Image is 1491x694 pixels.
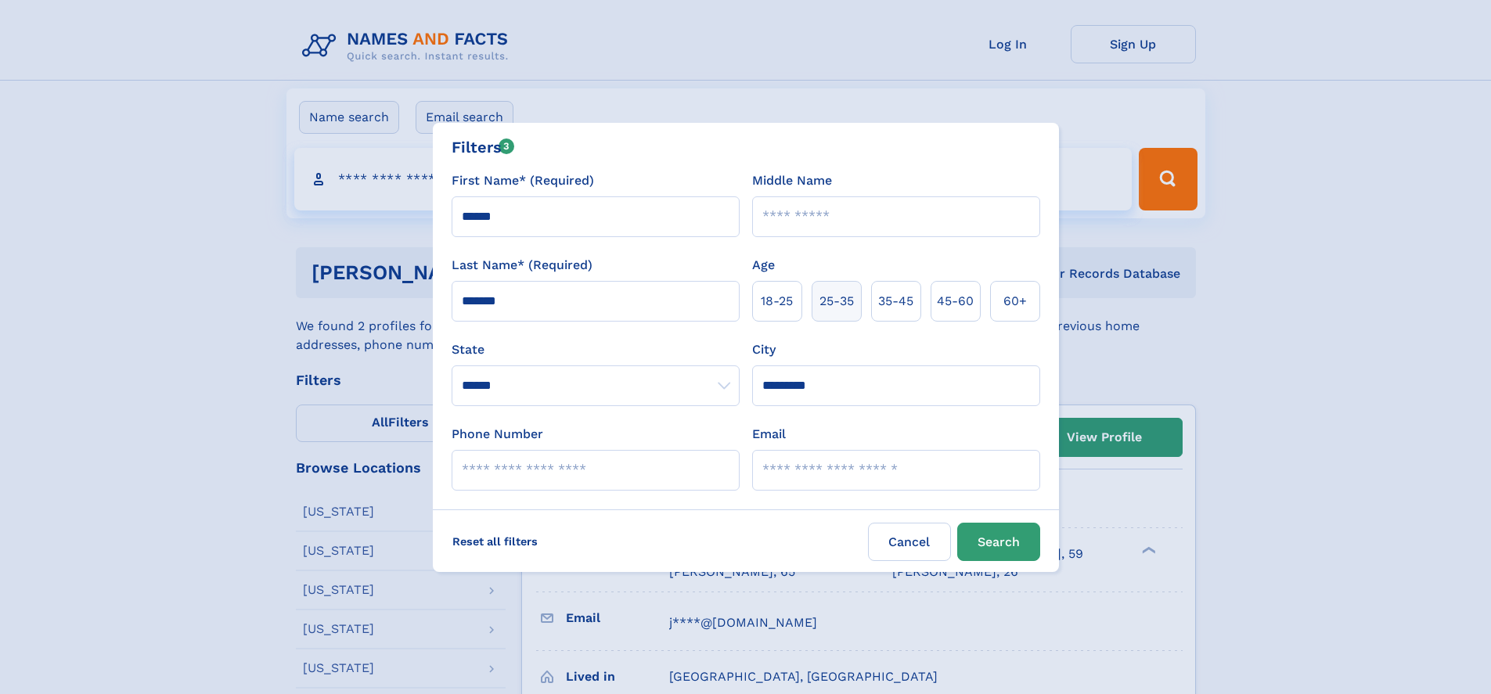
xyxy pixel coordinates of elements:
[752,340,776,359] label: City
[761,292,793,311] span: 18‑25
[442,523,548,560] label: Reset all filters
[452,256,592,275] label: Last Name* (Required)
[752,256,775,275] label: Age
[937,292,974,311] span: 45‑60
[868,523,951,561] label: Cancel
[452,340,740,359] label: State
[878,292,913,311] span: 35‑45
[752,171,832,190] label: Middle Name
[819,292,854,311] span: 25‑35
[452,425,543,444] label: Phone Number
[957,523,1040,561] button: Search
[452,171,594,190] label: First Name* (Required)
[1003,292,1027,311] span: 60+
[752,425,786,444] label: Email
[452,135,515,159] div: Filters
